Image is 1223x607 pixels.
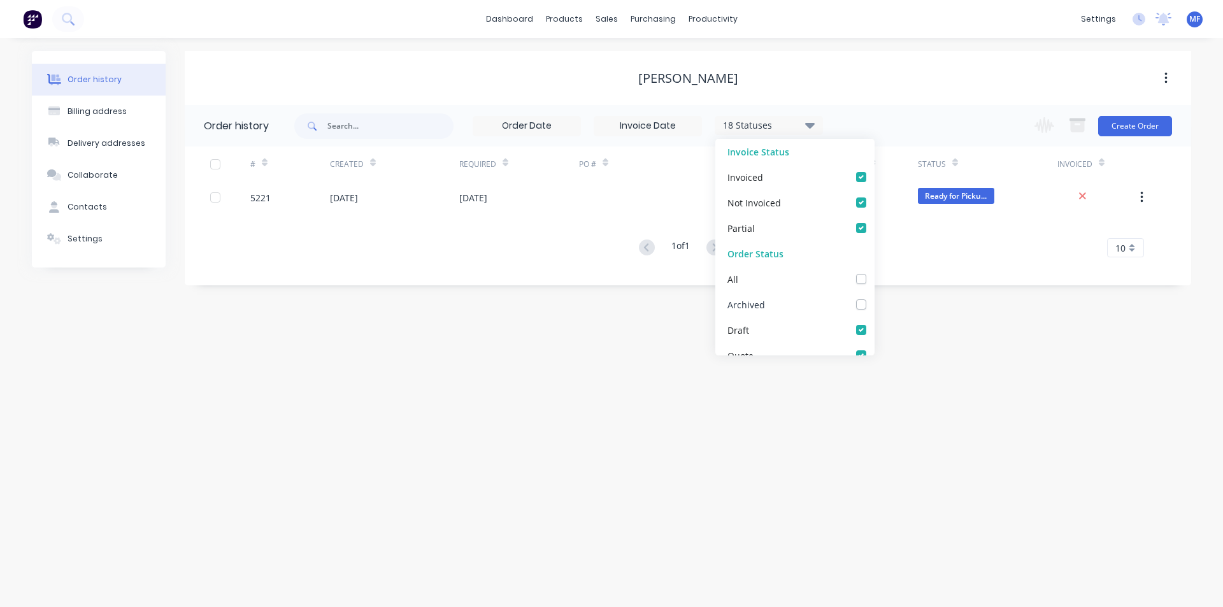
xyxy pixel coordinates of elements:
div: Order history [68,74,122,85]
div: Invoiced [1057,159,1092,170]
span: 10 [1115,241,1126,255]
button: Contacts [32,191,166,223]
div: settings [1075,10,1122,29]
div: Invoiced [727,170,763,183]
div: [DATE] [330,191,358,204]
span: MF [1189,13,1200,25]
div: Created [330,146,459,182]
div: Settings [68,233,103,245]
input: Order Date [473,117,580,136]
div: Billing address [68,106,127,117]
div: Created [330,159,364,170]
div: PO # [579,146,719,182]
button: Create Order [1098,116,1172,136]
div: Order history [204,118,269,134]
div: Order Status [715,241,875,266]
div: Required [459,146,579,182]
div: All [727,272,738,285]
div: Required [459,159,496,170]
div: Status [918,146,1057,182]
div: purchasing [624,10,682,29]
div: sales [589,10,624,29]
div: # [250,159,255,170]
input: Invoice Date [594,117,701,136]
div: productivity [682,10,744,29]
div: Status [918,159,946,170]
button: Billing address [32,96,166,127]
div: [PERSON_NAME] [638,71,738,86]
a: dashboard [480,10,540,29]
div: Contacts [68,201,107,213]
div: Delivery addresses [68,138,145,149]
div: # [250,146,330,182]
div: 18 Statuses [715,118,822,132]
div: Invoice Status [715,139,875,164]
div: [DATE] [459,191,487,204]
div: Not Invoiced [727,196,781,209]
div: PO # [579,159,596,170]
div: 1 of 1 [671,239,690,257]
div: Archived [727,297,765,311]
div: Partial [727,221,755,234]
div: 5221 [250,191,271,204]
button: Order history [32,64,166,96]
button: Settings [32,223,166,255]
div: products [540,10,589,29]
button: Collaborate [32,159,166,191]
div: Draft [727,323,749,336]
img: Factory [23,10,42,29]
input: Search... [327,113,454,139]
button: Delivery addresses [32,127,166,159]
div: Collaborate [68,169,118,181]
div: Invoiced [1057,146,1137,182]
div: Quote [727,348,754,362]
span: Ready for Picku... [918,188,994,204]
